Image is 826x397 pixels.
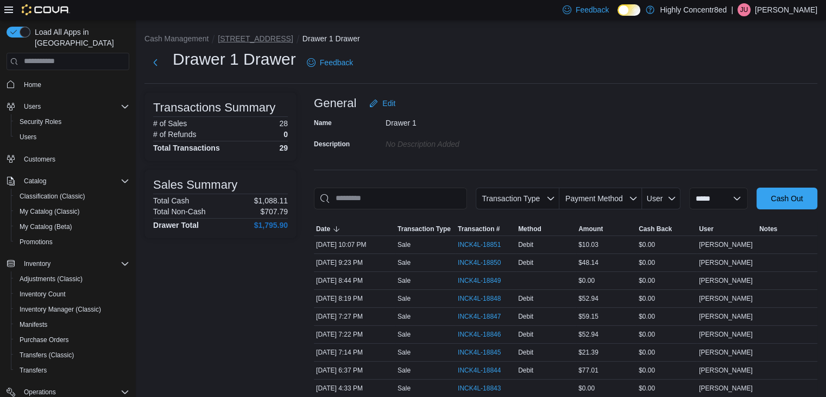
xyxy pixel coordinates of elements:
[458,366,501,375] span: INCK4L-18844
[11,348,134,363] button: Transfers (Classic)
[2,173,134,189] button: Catalog
[647,194,663,203] span: User
[316,225,330,233] span: Date
[398,240,411,249] p: Sale
[11,129,134,145] button: Users
[11,271,134,287] button: Adjustments (Classic)
[458,258,501,267] span: INCK4L-18850
[578,276,595,285] span: $0.00
[699,276,753,285] span: [PERSON_NAME]
[314,140,350,148] label: Description
[283,130,288,139] p: 0
[458,294,501,303] span: INCK4L-18848
[699,225,714,233] span: User
[20,152,129,166] span: Customers
[456,222,516,235] button: Transaction #
[254,221,288,229] h4: $1,795.90
[11,287,134,302] button: Inventory Count
[398,294,411,303] p: Sale
[15,272,129,286] span: Adjustments (Classic)
[518,348,533,357] span: Debit
[15,235,57,249] a: Promotions
[639,225,672,233] span: Cash Back
[24,102,41,111] span: Users
[20,100,129,113] span: Users
[15,115,66,128] a: Security Roles
[697,222,757,235] button: User
[20,305,101,314] span: Inventory Manager (Classic)
[153,221,199,229] h4: Drawer Total
[636,382,697,395] div: $0.00
[15,131,41,144] a: Users
[559,188,642,209] button: Payment Method
[458,346,512,359] button: INCK4L-18845
[731,3,733,16] p: |
[20,78,46,91] a: Home
[20,336,69,344] span: Purchase Orders
[398,312,411,321] p: Sale
[15,115,129,128] span: Security Roles
[636,346,697,359] div: $0.00
[759,225,777,233] span: Notes
[578,384,595,393] span: $0.00
[314,256,395,269] div: [DATE] 9:23 PM
[15,131,129,144] span: Users
[458,274,512,287] button: INCK4L-18849
[578,366,598,375] span: $77.01
[518,366,533,375] span: Debit
[15,349,78,362] a: Transfers (Classic)
[518,312,533,321] span: Debit
[518,258,533,267] span: Debit
[24,388,56,396] span: Operations
[144,33,817,46] nav: An example of EuiBreadcrumbs
[24,80,41,89] span: Home
[11,234,134,250] button: Promotions
[279,119,288,128] p: 28
[636,274,697,287] div: $0.00
[756,188,817,209] button: Cash Out
[15,303,105,316] a: Inventory Manager (Classic)
[302,52,357,73] a: Feedback
[578,258,598,267] span: $48.14
[24,155,55,164] span: Customers
[20,100,45,113] button: Users
[458,225,500,233] span: Transaction #
[314,310,395,323] div: [DATE] 7:27 PM
[458,384,501,393] span: INCK4L-18843
[20,290,66,299] span: Inventory Count
[153,144,220,152] h4: Total Transactions
[11,317,134,332] button: Manifests
[398,258,411,267] p: Sale
[314,238,395,251] div: [DATE] 10:07 PM
[482,194,540,203] span: Transaction Type
[458,328,512,341] button: INCK4L-18846
[15,288,70,301] a: Inventory Count
[382,98,395,109] span: Edit
[153,130,196,139] h6: # of Refunds
[11,363,134,378] button: Transfers
[320,57,353,68] span: Feedback
[699,384,753,393] span: [PERSON_NAME]
[365,92,400,114] button: Edit
[576,4,609,15] span: Feedback
[636,364,697,377] div: $0.00
[11,189,134,204] button: Classification (Classic)
[516,222,576,235] button: Method
[518,330,533,339] span: Debit
[386,114,531,127] div: Drawer 1
[636,310,697,323] div: $0.00
[458,256,512,269] button: INCK4L-18850
[578,294,598,303] span: $52.94
[15,333,73,346] a: Purchase Orders
[699,312,753,321] span: [PERSON_NAME]
[314,364,395,377] div: [DATE] 6:37 PM
[740,3,748,16] span: JU
[15,190,90,203] a: Classification (Classic)
[11,219,134,234] button: My Catalog (Beta)
[30,27,129,48] span: Load All Apps in [GEOGRAPHIC_DATA]
[15,220,77,233] a: My Catalog (Beta)
[737,3,751,16] div: Justin Urban
[15,288,129,301] span: Inventory Count
[458,276,501,285] span: INCK4L-18849
[20,192,85,201] span: Classification (Classic)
